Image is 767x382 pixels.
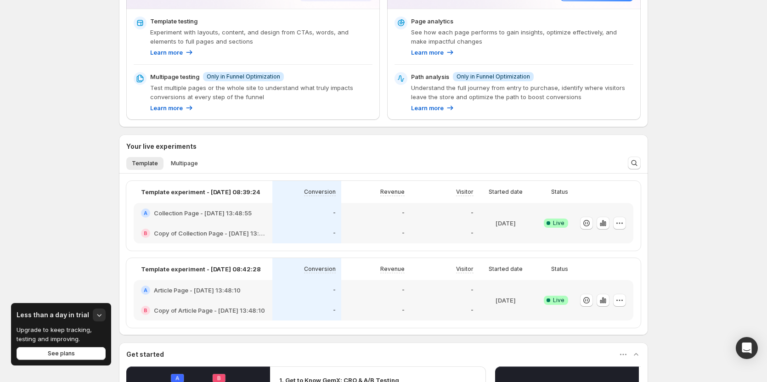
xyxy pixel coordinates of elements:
p: Conversion [304,265,336,273]
p: Template testing [150,17,197,26]
p: Experiment with layouts, content, and design from CTAs, words, and elements to full pages and sec... [150,28,372,46]
p: - [333,286,336,294]
p: Revenue [380,265,405,273]
p: Status [551,188,568,196]
h2: A [144,210,147,216]
p: Multipage testing [150,72,199,81]
h3: Less than a day in trial [17,310,89,320]
h2: A [144,287,147,293]
p: - [402,209,405,217]
p: - [333,307,336,314]
p: Learn more [411,48,444,57]
p: - [333,209,336,217]
p: - [471,286,474,294]
h2: Article Page - [DATE] 13:48:10 [154,286,241,295]
p: Understand the full journey from entry to purchase, identify where visitors leave the store and o... [411,83,633,101]
p: Upgrade to keep tracking, testing and improving. [17,325,106,343]
p: Conversion [304,188,336,196]
p: - [402,230,405,237]
p: - [471,307,474,314]
p: - [402,286,405,294]
span: Only in Funnel Optimization [457,73,530,80]
p: Learn more [411,103,444,112]
p: Template experiment - [DATE] 08:42:28 [141,264,261,274]
p: See how each page performs to gain insights, optimize effectively, and make impactful changes [411,28,633,46]
h2: Copy of Collection Page - [DATE] 13:48:55 [154,229,265,238]
p: [DATE] [496,296,516,305]
span: Live [553,297,564,304]
p: Revenue [380,188,405,196]
p: Learn more [150,48,183,57]
p: Visitor [456,188,474,196]
p: - [333,230,336,237]
p: Template experiment - [DATE] 08:39:24 [141,187,260,197]
p: - [471,209,474,217]
span: Live [553,219,564,227]
button: Search and filter results [628,157,641,169]
p: Started date [489,265,523,273]
p: Path analysis [411,72,449,81]
span: Template [132,160,158,167]
button: See plans [17,347,106,360]
p: Test multiple pages or the whole site to understand what truly impacts conversions at every step ... [150,83,372,101]
span: Multipage [171,160,198,167]
h2: B [144,308,147,313]
span: Only in Funnel Optimization [207,73,280,80]
p: - [402,307,405,314]
p: Page analytics [411,17,453,26]
a: Learn more [150,48,194,57]
h3: Your live experiments [126,142,197,151]
div: Open Intercom Messenger [736,337,758,359]
h2: Copy of Article Page - [DATE] 13:48:10 [154,306,265,315]
a: Learn more [411,103,455,112]
a: Learn more [411,48,455,57]
p: - [471,230,474,237]
h2: Collection Page - [DATE] 13:48:55 [154,208,252,218]
h3: Get started [126,350,164,359]
a: Learn more [150,103,194,112]
span: See plans [48,350,75,357]
p: [DATE] [496,219,516,228]
p: Visitor [456,265,474,273]
p: Status [551,265,568,273]
h2: B [144,230,147,236]
p: Learn more [150,103,183,112]
p: Started date [489,188,523,196]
